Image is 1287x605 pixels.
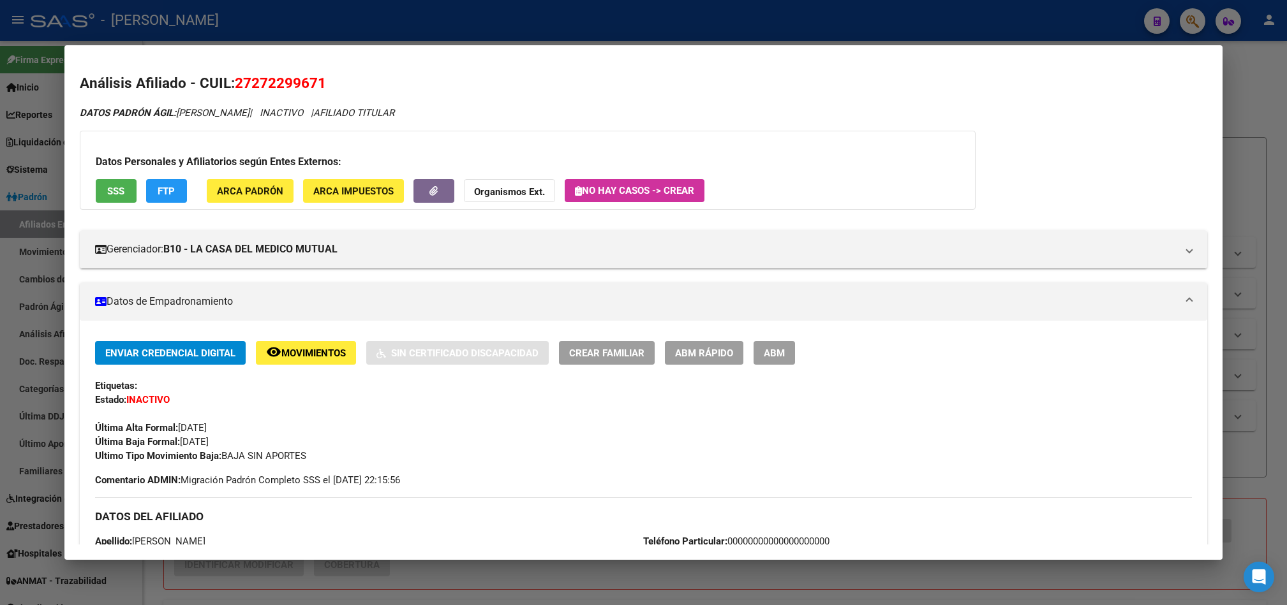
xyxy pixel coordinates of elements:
[96,179,137,203] button: SSS
[96,154,960,170] h3: Datos Personales y Afiliatorios según Entes Externos:
[235,75,326,91] span: 27272299671
[281,347,346,359] span: Movimientos
[95,536,132,547] strong: Apellido:
[80,282,1207,321] mat-expansion-panel-header: Datos de Empadronamiento
[126,394,170,405] strong: INACTIVO
[80,107,394,119] i: | INACTIVO |
[575,185,694,196] span: No hay casos -> Crear
[95,422,178,434] strong: Última Alta Formal:
[266,344,281,360] mat-icon: remove_red_eye
[313,107,394,119] span: AFILIADO TITULAR
[207,179,294,203] button: ARCA Padrón
[303,179,404,203] button: ARCA Impuestos
[643,536,829,547] span: 00000000000000000000
[80,107,249,119] span: [PERSON_NAME]
[107,186,124,197] span: SSS
[464,179,555,203] button: Organismos Ext.
[256,341,356,365] button: Movimientos
[95,341,246,365] button: Enviar Credencial Digital
[643,536,727,547] strong: Teléfono Particular:
[80,73,1207,94] h2: Análisis Afiliado - CUIL:
[163,242,338,257] strong: B10 - LA CASA DEL MEDICO MUTUAL
[95,436,180,448] strong: Última Baja Formal:
[158,186,175,197] span: FTP
[569,347,644,359] span: Crear Familiar
[95,450,306,462] span: BAJA SIN APORTES
[559,341,655,365] button: Crear Familiar
[565,179,704,202] button: No hay casos -> Crear
[675,347,733,359] span: ABM Rápido
[474,186,545,198] strong: Organismos Ext.
[80,230,1207,268] mat-expansion-panel-header: Gerenciador:B10 - LA CASA DEL MEDICO MUTUAL
[95,474,181,486] strong: Comentario ADMIN:
[1244,562,1274,592] div: Open Intercom Messenger
[95,394,126,405] strong: Estado:
[95,422,207,434] span: [DATE]
[754,341,795,365] button: ABM
[95,436,209,448] span: [DATE]
[313,186,394,197] span: ARCA Impuestos
[95,450,221,462] strong: Ultimo Tipo Movimiento Baja:
[391,347,539,359] span: Sin Certificado Discapacidad
[366,341,549,365] button: Sin Certificado Discapacidad
[217,186,283,197] span: ARCA Padrón
[95,509,1192,523] h3: DATOS DEL AFILIADO
[95,473,400,487] span: Migración Padrón Completo SSS el [DATE] 22:15:56
[764,347,785,359] span: ABM
[95,242,1177,257] mat-panel-title: Gerenciador:
[105,347,235,359] span: Enviar Credencial Digital
[80,107,176,119] strong: DATOS PADRÓN ÁGIL:
[665,341,743,365] button: ABM Rápido
[146,179,187,203] button: FTP
[95,380,137,391] strong: Etiquetas:
[95,294,1177,309] mat-panel-title: Datos de Empadronamiento
[95,536,205,547] span: [PERSON_NAME]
